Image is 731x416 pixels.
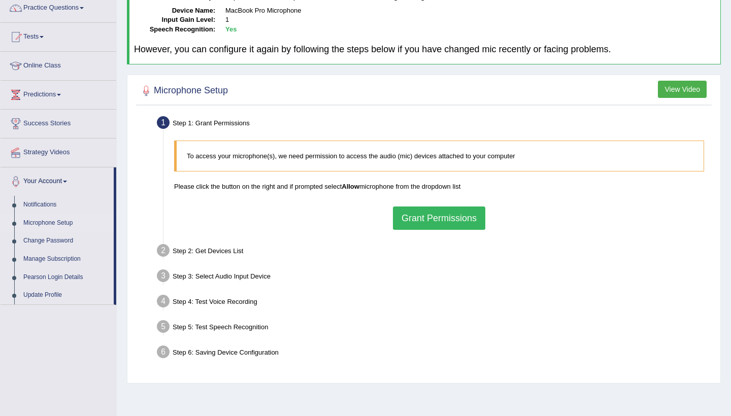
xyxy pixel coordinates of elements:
[19,250,114,268] a: Manage Subscription
[1,167,114,193] a: Your Account
[19,232,114,250] a: Change Password
[139,83,228,98] h2: Microphone Setup
[342,183,359,190] b: Allow
[1,52,116,77] a: Online Class
[134,6,215,16] dt: Device Name:
[152,113,716,135] div: Step 1: Grant Permissions
[19,268,114,287] a: Pearson Login Details
[152,317,716,339] div: Step 5: Test Speech Recognition
[1,110,116,135] a: Success Stories
[152,342,716,365] div: Step 6: Saving Device Configuration
[225,15,716,25] dd: 1
[19,214,114,232] a: Microphone Setup
[134,45,716,55] h4: However, you can configure it again by following the steps below if you have changed mic recently...
[152,266,716,289] div: Step 3: Select Audio Input Device
[152,292,716,314] div: Step 4: Test Voice Recording
[152,241,716,263] div: Step 2: Get Devices List
[187,151,693,161] p: To access your microphone(s), we need permission to access the audio (mic) devices attached to yo...
[1,138,116,164] a: Strategy Videos
[19,196,114,214] a: Notifications
[134,25,215,34] dt: Speech Recognition:
[1,23,116,48] a: Tests
[225,6,716,16] dd: MacBook Pro Microphone
[225,25,237,33] b: Yes
[658,81,707,98] button: View Video
[19,286,114,304] a: Update Profile
[1,81,116,106] a: Predictions
[134,15,215,25] dt: Input Gain Level:
[174,182,704,191] p: Please click the button on the right and if prompted select microphone from the dropdown list
[393,206,485,230] button: Grant Permissions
